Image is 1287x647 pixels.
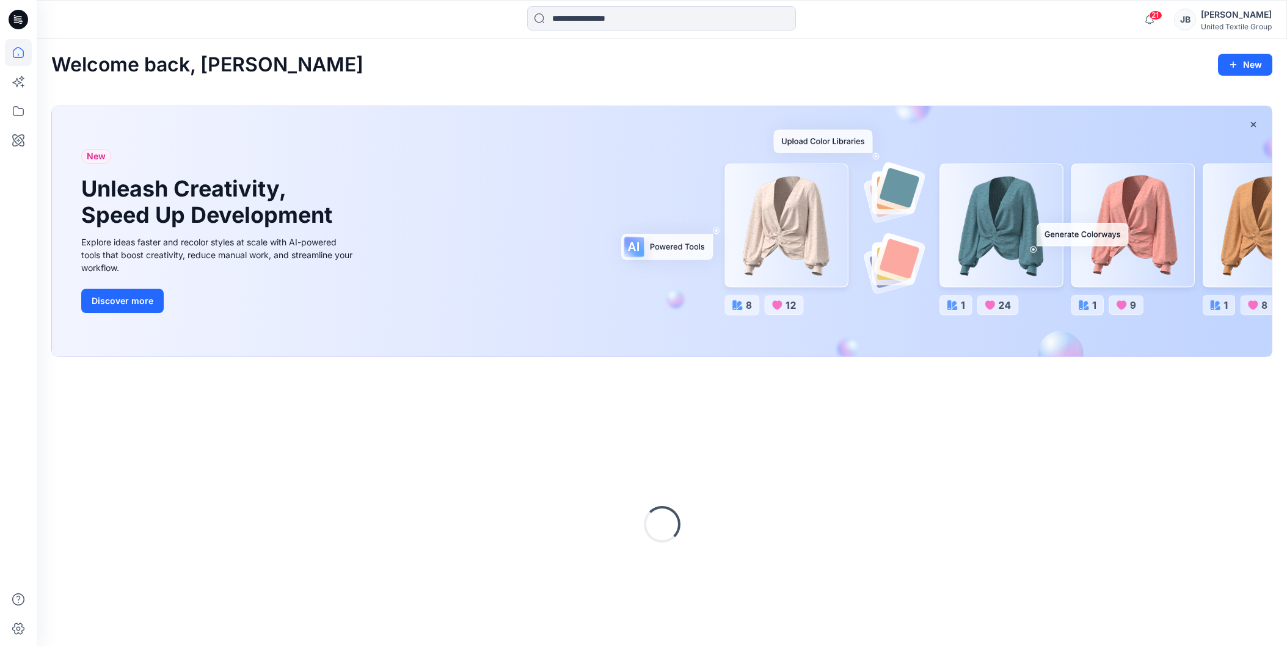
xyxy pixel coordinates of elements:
[81,289,356,313] a: Discover more
[81,236,356,274] div: Explore ideas faster and recolor styles at scale with AI-powered tools that boost creativity, red...
[1201,7,1272,22] div: [PERSON_NAME]
[1174,9,1196,31] div: JB
[1218,54,1272,76] button: New
[81,176,338,228] h1: Unleash Creativity, Speed Up Development
[87,149,106,164] span: New
[1149,10,1162,20] span: 21
[1201,22,1272,31] div: United Textile Group
[51,54,363,76] h2: Welcome back, [PERSON_NAME]
[81,289,164,313] button: Discover more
